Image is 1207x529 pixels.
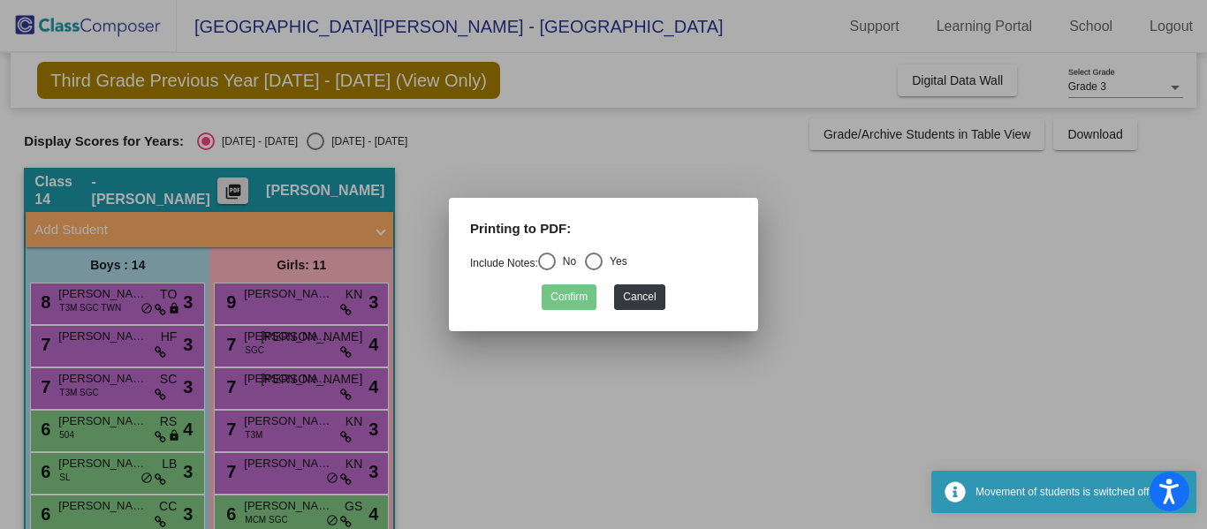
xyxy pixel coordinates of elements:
[556,253,576,269] div: No
[975,484,1183,500] div: Movement of students is switched off
[470,219,571,239] label: Printing to PDF:
[603,253,627,269] div: Yes
[614,284,664,310] button: Cancel
[470,257,627,269] mat-radio-group: Select an option
[470,257,538,269] a: Include Notes:
[542,284,596,310] button: Confirm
